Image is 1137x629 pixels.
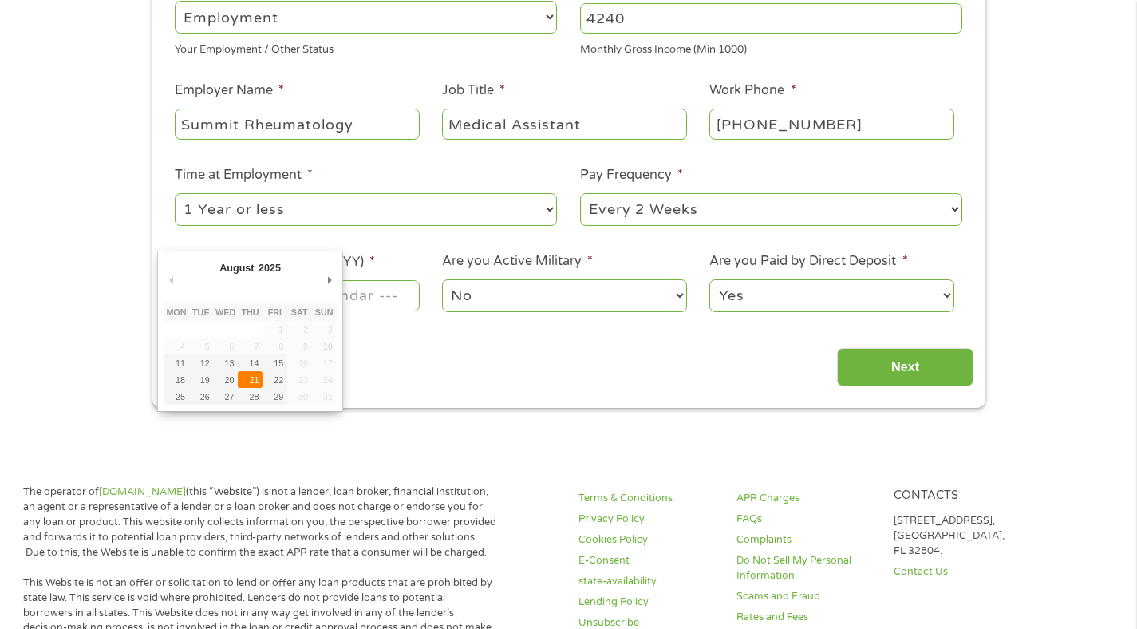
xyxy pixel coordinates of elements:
button: Next Month [322,269,337,291]
div: Your Employment / Other Status [175,37,557,58]
a: E-Consent [578,553,717,568]
div: Monthly Gross Income (Min 1000) [580,37,962,58]
button: 12 [188,354,213,371]
button: 21 [238,371,263,388]
a: Scams and Fraud [736,589,875,604]
button: 20 [213,371,238,388]
button: 15 [263,354,287,371]
button: 13 [213,354,238,371]
abbr: Monday [166,307,186,317]
input: 1800 [580,3,962,34]
a: Terms & Conditions [578,491,717,506]
input: Walmart [175,109,419,139]
button: 22 [263,371,287,388]
abbr: Tuesday [192,307,210,317]
div: 2025 [256,257,282,279]
button: 11 [164,354,189,371]
a: Lending Policy [578,595,717,610]
a: [DOMAIN_NAME] [99,485,186,498]
a: Contact Us [894,564,1032,580]
button: Previous Month [164,269,179,291]
label: Pay Frequency [580,167,683,184]
div: August [217,257,256,279]
button: 14 [238,354,263,371]
label: Employer Name [175,82,284,99]
input: Cashier [442,109,686,139]
a: Complaints [736,532,875,548]
button: 19 [188,371,213,388]
button: 26 [188,388,213,405]
button: 29 [263,388,287,405]
a: Privacy Policy [578,512,717,527]
label: Work Phone [709,82,796,99]
button: 25 [164,388,189,405]
label: Job Title [442,82,505,99]
label: Are you Active Military [442,253,593,270]
abbr: Sunday [315,307,334,317]
button: 27 [213,388,238,405]
button: 18 [164,371,189,388]
abbr: Friday [268,307,282,317]
a: Do Not Sell My Personal Information [736,553,875,584]
a: Rates and Fees [736,610,875,625]
abbr: Saturday [291,307,308,317]
abbr: Thursday [241,307,259,317]
abbr: Wednesday [215,307,235,317]
h4: Contacts [894,489,1032,504]
a: Cookies Policy [578,532,717,548]
a: APR Charges [736,491,875,506]
input: Next [837,348,973,387]
p: [STREET_ADDRESS], [GEOGRAPHIC_DATA], FL 32804. [894,513,1032,559]
label: Time at Employment [175,167,313,184]
button: 28 [238,388,263,405]
p: The operator of (this “Website”) is not a lender, loan broker, financial institution, an agent or... [23,485,497,560]
input: (231) 754-4010 [709,109,953,139]
a: state-availability [578,574,717,589]
label: Are you Paid by Direct Deposit [709,253,907,270]
a: FAQs [736,512,875,527]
